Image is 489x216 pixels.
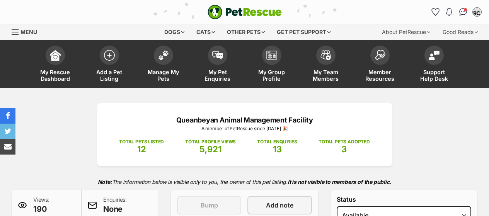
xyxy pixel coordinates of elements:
p: Views: [33,196,49,214]
button: Bump [177,196,241,214]
a: Favourites [429,6,441,18]
span: 13 [273,144,282,154]
img: help-desk-icon-fdf02630f3aa405de69fd3d07c3f3aa587a6932b1a1747fa1d2bba05be0121f9.svg [429,51,440,60]
a: My Pet Enquiries [191,42,245,88]
span: My Group Profile [254,69,289,82]
a: Menu [12,24,43,38]
span: 5,921 [199,144,221,154]
span: My Pet Enquiries [200,69,235,82]
div: Get pet support [271,24,336,40]
div: Good Reads [437,24,483,40]
button: My account [471,6,483,18]
span: 3 [341,144,347,154]
span: Add note [266,201,293,210]
p: Queanbeyan Animal Management Facility [109,115,381,125]
div: Other pets [221,24,270,40]
p: TOTAL PETS LISTED [119,138,164,145]
p: Enquiries: [103,196,127,214]
span: Menu [20,29,37,35]
button: Notifications [443,6,455,18]
img: Megan Gibbs profile pic [473,8,481,16]
a: PetRescue [208,5,282,19]
img: group-profile-icon-3fa3cf56718a62981997c0bc7e787c4b2cf8bcc04b72c1350f741eb67cf2f40e.svg [266,51,277,60]
span: My Rescue Dashboard [38,69,73,82]
ul: Account quick links [429,6,483,18]
a: Manage My Pets [136,42,191,88]
img: pet-enquiries-icon-7e3ad2cf08bfb03b45e93fb7055b45f3efa6380592205ae92323e6603595dc1f.svg [212,51,223,60]
p: TOTAL ENQUIRIES [257,138,297,145]
strong: It is not visible to members of the public. [288,179,392,185]
img: notifications-46538b983faf8c2785f20acdc204bb7945ddae34d4c08c2a6579f10ce5e182be.svg [446,8,452,16]
a: My Rescue Dashboard [28,42,82,88]
div: Dogs [159,24,190,40]
p: The information below is visible only to you, the owner of this pet listing. [12,174,477,190]
img: chat-41dd97257d64d25036548639549fe6c8038ab92f7586957e7f3b1b290dea8141.svg [459,8,467,16]
p: A member of PetRescue since [DATE] 🎉 [109,125,381,132]
span: 190 [33,204,49,214]
img: member-resources-icon-8e73f808a243e03378d46382f2149f9095a855e16c252ad45f914b54edf8863c.svg [375,50,385,60]
span: 12 [137,144,146,154]
span: None [103,204,127,214]
img: dashboard-icon-eb2f2d2d3e046f16d808141f083e7271f6b2e854fb5c12c21221c1fb7104beca.svg [50,50,61,61]
a: Add note [247,196,312,214]
p: TOTAL PETS ADOPTED [319,138,370,145]
label: Status [337,196,471,203]
a: Add a Pet Listing [82,42,136,88]
a: Support Help Desk [407,42,461,88]
div: Cats [191,24,220,40]
strong: Note: [98,179,112,185]
img: logo-e224e6f780fb5917bec1dbf3a21bbac754714ae5b6737aabdf751b685950b380.svg [208,5,282,19]
span: My Team Members [308,69,343,82]
span: Member Resources [363,69,397,82]
span: Support Help Desk [417,69,452,82]
img: team-members-icon-5396bd8760b3fe7c0b43da4ab00e1e3bb1a5d9ba89233759b79545d2d3fc5d0d.svg [320,50,331,60]
div: About PetRescue [377,24,436,40]
img: manage-my-pets-icon-02211641906a0b7f246fdf0571729dbe1e7629f14944591b6c1af311fb30b64b.svg [158,50,169,60]
a: Conversations [457,6,469,18]
a: Member Resources [353,42,407,88]
a: My Team Members [299,42,353,88]
span: Manage My Pets [146,69,181,82]
p: TOTAL PROFILE VIEWS [185,138,236,145]
span: Add a Pet Listing [92,69,127,82]
span: Bump [201,201,218,210]
a: My Group Profile [245,42,299,88]
img: add-pet-listing-icon-0afa8454b4691262ce3f59096e99ab1cd57d4a30225e0717b998d2c9b9846f56.svg [104,50,115,61]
